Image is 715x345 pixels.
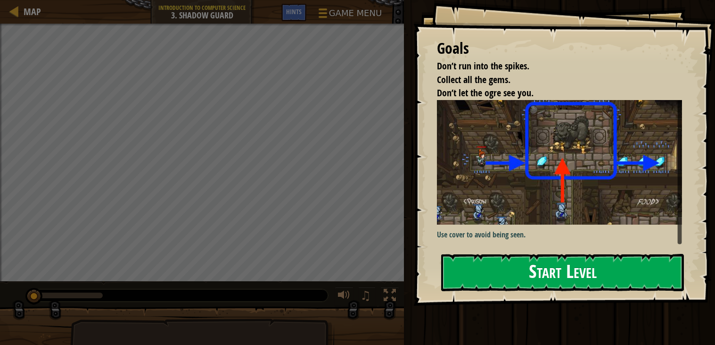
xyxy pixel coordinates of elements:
[24,5,41,18] span: Map
[441,254,684,291] button: Start Level
[360,288,371,303] span: ♫
[329,7,382,19] span: Game Menu
[335,287,353,306] button: Adjust volume
[19,5,41,18] a: Map
[380,287,399,306] button: Toggle fullscreen
[437,73,510,86] span: Collect all the gems.
[437,59,529,72] span: Don’t run into the spikes.
[437,86,534,99] span: Don’t let the ogre see you.
[425,86,680,100] li: Don’t let the ogre see you.
[286,7,302,16] span: Hints
[437,100,682,225] img: Shadow guard
[358,287,376,306] button: ♫
[311,4,387,26] button: Game Menu
[425,59,680,73] li: Don’t run into the spikes.
[425,73,680,87] li: Collect all the gems.
[437,229,682,240] p: Use cover to avoid being seen.
[437,38,682,59] div: Goals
